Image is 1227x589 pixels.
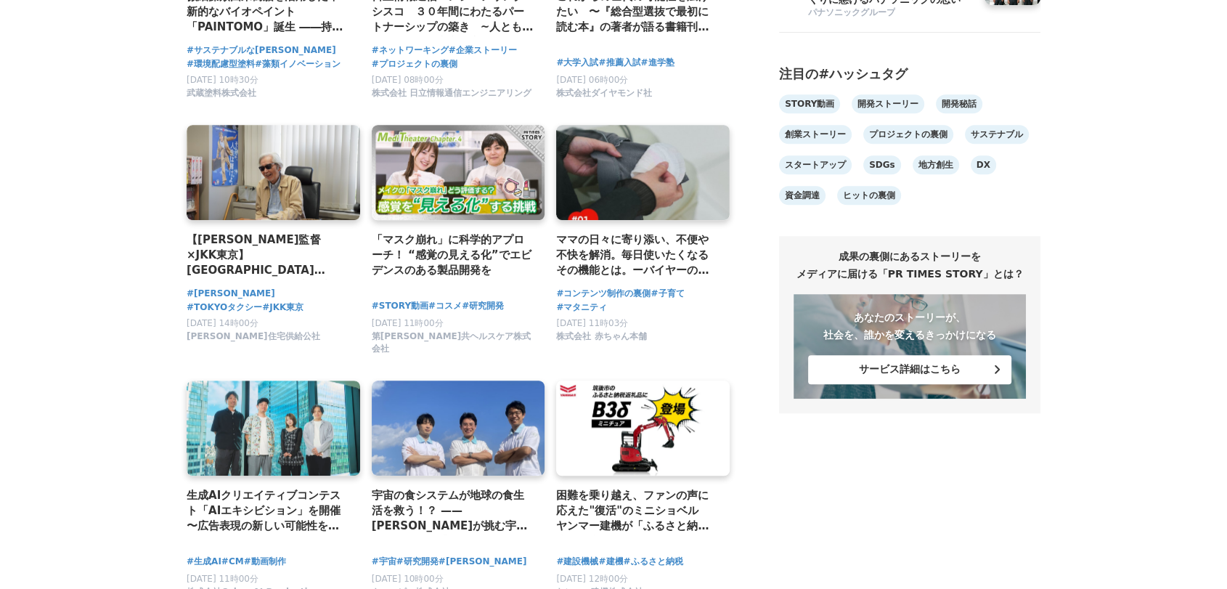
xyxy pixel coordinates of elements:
span: 第[PERSON_NAME]共ヘルスケア株式会社 [372,330,534,355]
div: 注目の#ハッシュタグ [779,64,1040,84]
a: 第[PERSON_NAME]共ヘルスケア株式会社 [372,347,534,357]
a: 「マスク崩れ」に科学的アプローチ！ “感覚の見える化”でエビデンスのある製品開発を [372,232,534,279]
a: #企業ストーリー [449,44,517,57]
span: 株式会社 日立情報通信エンジニアリング [372,87,531,99]
span: [DATE] 06時00分 [556,75,628,85]
a: #[PERSON_NAME] [187,287,275,301]
a: #コンテンツ制作の裏側 [556,287,651,301]
a: #JKK東京 [262,301,303,314]
a: サステナブル [965,125,1029,144]
a: 地方創生 [913,155,959,174]
a: 開発ストーリー [852,94,924,113]
a: STORY動画 [779,94,840,113]
span: 株式会社 赤ちゃん本舗 [556,330,646,343]
a: 武蔵塗料株式会社 [187,92,256,102]
a: #サステナブルな[PERSON_NAME] [187,44,336,57]
a: #生成AI [187,555,221,569]
span: [DATE] 12時00分 [556,574,628,584]
a: #環境配慮型塗料 [187,57,255,71]
a: [PERSON_NAME]住宅供給公社 [187,335,320,345]
a: SDGs [863,155,901,174]
a: #子育て [651,287,684,301]
a: 宇宙の食システムが地球の食生活を救う！？ —— [PERSON_NAME]が挑む宇宙の食生活創造【キユーピー ミライ研究員】 [372,487,534,535]
a: 株式会社ダイヤモンド社 [556,92,652,102]
a: 開発秘話 [936,94,982,113]
a: #[PERSON_NAME] [439,555,527,569]
span: 株式会社ダイヤモンド社 [556,87,652,99]
a: #推薦入試 [598,56,640,70]
a: #ふるさと納税 [623,555,682,569]
a: スタートアップ [779,155,852,174]
a: DX [971,155,996,174]
a: #建機 [598,555,623,569]
a: #動画制作 [244,555,286,569]
span: [DATE] 10時00分 [372,574,444,584]
span: [DATE] 11時00分 [372,318,444,328]
a: 困難を乗り越え、ファンの声に応えた"復活"のミニショベル ヤンマー建機が「ふるさと納税」に込めた、ものづくりへの誇りと地域への想い [556,487,718,535]
span: [PERSON_NAME]住宅供給公社 [187,330,320,343]
a: #研究開発 [396,555,439,569]
p: あなたのストーリーが、 社会を、誰かを変えるきっかけになる [808,309,1011,344]
span: [DATE] 08時00分 [372,75,444,85]
a: #CM [221,555,244,569]
a: #プロジェクトの裏側 [372,57,457,71]
a: #マタニティ [556,301,607,314]
a: 創業ストーリー [779,125,852,144]
a: #コスメ [428,299,462,313]
a: あなたのストーリーが、社会を、誰かを変えるきっかけになる サービス詳細はこちら [794,294,1026,399]
a: #大学入試 [556,56,598,70]
h2: 成果の裏側にあるストーリーを メディアに届ける「PR TIMES STORY」とは？ [794,248,1026,283]
span: パナソニックグループ [808,7,895,19]
a: ママの日々に寄り添い、不便や不快を解消。毎日使いたくなるその機能とは。ーバイヤーの開発への想いを綴るー [556,232,718,279]
a: #TOKYOタクシー [187,301,262,314]
a: #研究開発 [462,299,504,313]
h4: 【[PERSON_NAME]監督×JKK東京】[GEOGRAPHIC_DATA][PERSON_NAME]住宅に宿る記憶 昭和の暮らしと❝つながり❞が描く、これからの住まいのかたち [187,232,348,279]
a: #建設機械 [556,555,598,569]
a: 生成AIクリエイティブコンテスト「AIエキシビション」を開催 〜広告表現の新しい可能性を探る〜 [187,487,348,535]
span: [DATE] 11時03分 [556,318,628,328]
span: 武蔵塗料株式会社 [187,87,256,99]
a: パナソニックグループ [808,7,974,20]
a: #進学塾 [640,56,674,70]
a: ヒットの裏側 [837,186,901,205]
a: #藻類イノベーション [255,57,341,71]
a: 株式会社 日立情報通信エンジニアリング [372,92,531,102]
a: プロジェクトの裏側 [863,125,953,144]
a: #ネットワーキング [372,44,449,57]
a: #宇宙 [372,555,396,569]
a: 株式会社 赤ちゃん本舗 [556,335,646,345]
a: #STORY動画 [372,299,428,313]
a: 資金調達 [779,186,826,205]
